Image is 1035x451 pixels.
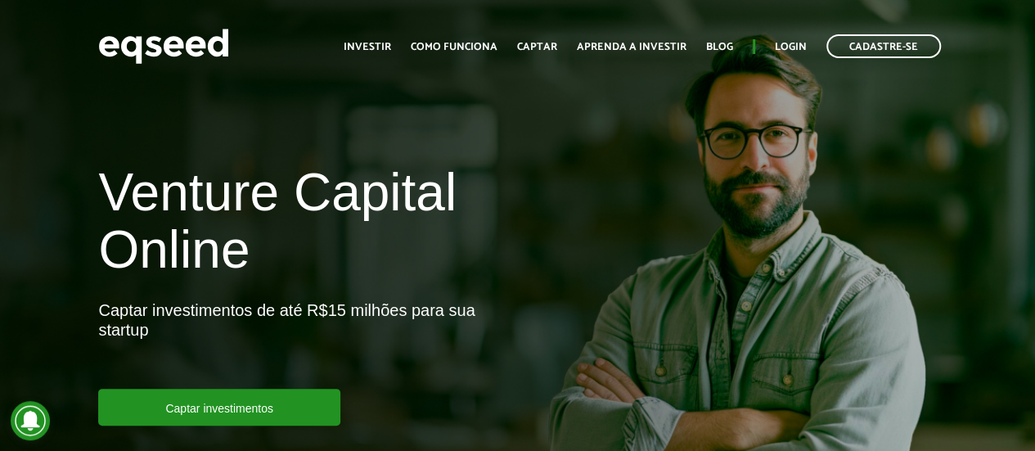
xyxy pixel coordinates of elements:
[706,42,733,52] a: Blog
[826,34,941,58] a: Cadastre-se
[517,42,557,52] a: Captar
[775,42,807,52] a: Login
[577,42,686,52] a: Aprenda a investir
[98,389,340,426] a: Captar investimentos
[411,42,497,52] a: Como funciona
[98,164,505,287] h1: Venture Capital Online
[98,25,229,68] img: EqSeed
[98,300,505,389] p: Captar investimentos de até R$15 milhões para sua startup
[344,42,391,52] a: Investir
